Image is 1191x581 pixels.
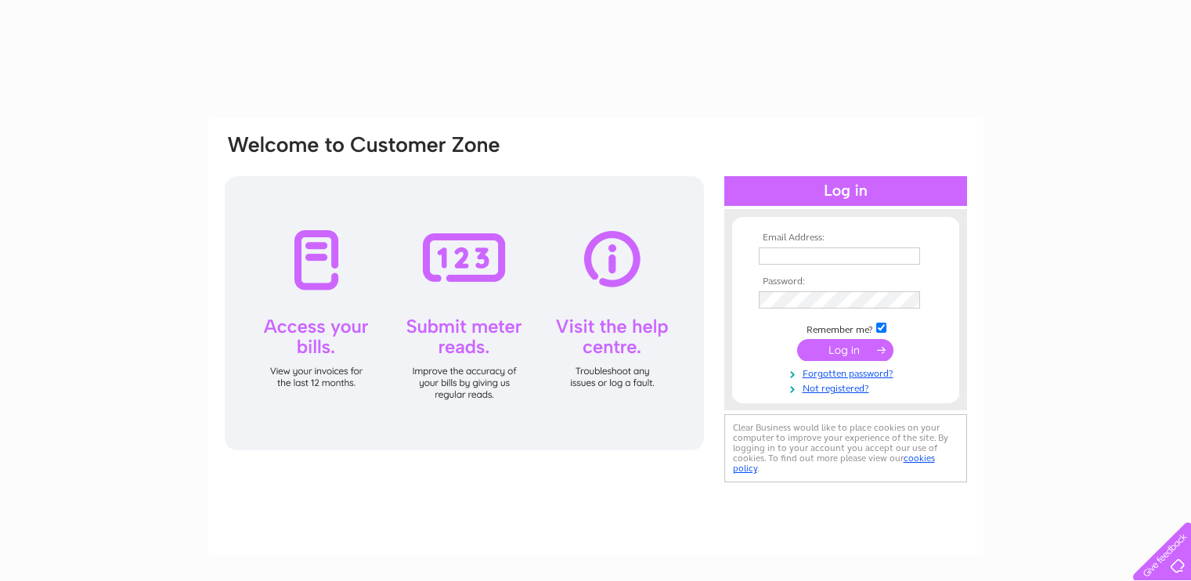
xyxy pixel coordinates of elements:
[733,453,935,474] a: cookies policy
[724,414,967,482] div: Clear Business would like to place cookies on your computer to improve your experience of the sit...
[755,276,937,287] th: Password:
[755,320,937,336] td: Remember me?
[755,233,937,244] th: Email Address:
[797,339,893,361] input: Submit
[759,365,937,380] a: Forgotten password?
[759,380,937,395] a: Not registered?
